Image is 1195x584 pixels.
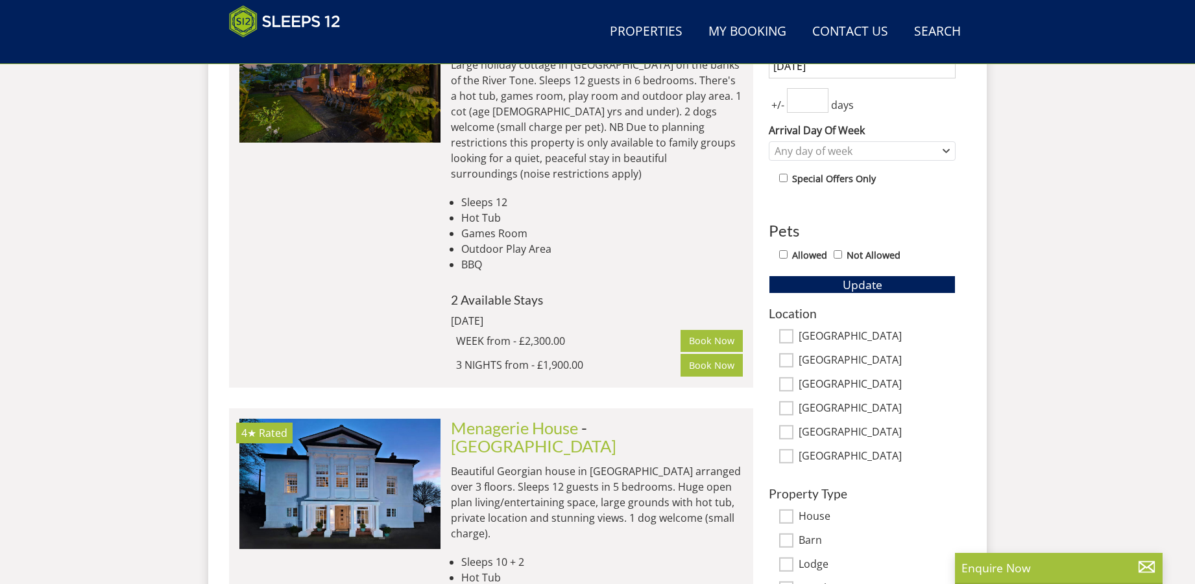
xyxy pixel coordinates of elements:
p: Enquire Now [961,559,1156,576]
label: [GEOGRAPHIC_DATA] [799,354,956,368]
label: [GEOGRAPHIC_DATA] [799,402,956,416]
label: [GEOGRAPHIC_DATA] [799,330,956,344]
h3: Pets [769,222,956,239]
label: Arrival Day Of Week [769,123,956,138]
div: WEEK from - £2,300.00 [456,333,681,349]
span: - [451,418,616,456]
label: Not Allowed [847,248,900,263]
a: 4★ Rated [239,419,441,548]
a: Search [909,18,966,47]
label: [GEOGRAPHIC_DATA] [799,426,956,440]
span: Update [843,277,882,292]
a: 5★ Rated [239,12,441,142]
label: Special Offers Only [792,172,876,186]
li: Games Room [461,226,743,241]
li: Sleeps 10 + 2 [461,554,743,570]
a: My Booking [703,18,791,47]
div: Any day of week [771,144,939,158]
div: 3 NIGHTS from - £1,900.00 [456,357,681,373]
label: [GEOGRAPHIC_DATA] [799,450,956,464]
label: Allowed [792,248,827,263]
a: [GEOGRAPHIC_DATA] [451,436,616,456]
button: Update [769,275,956,294]
span: Menagerie House has a 4 star rating under the Quality in Tourism Scheme [241,426,256,440]
a: Menagerie House [451,418,578,438]
a: Book Now [681,330,743,352]
label: [GEOGRAPHIC_DATA] [799,378,956,392]
h3: Location [769,307,956,320]
iframe: Customer reviews powered by Trustpilot [223,45,359,56]
p: Large holiday cottage in [GEOGRAPHIC_DATA] on the banks of the River Tone. Sleeps 12 guests in 6 ... [451,57,743,181]
label: Barn [799,534,956,548]
span: days [828,97,856,113]
img: riverside-somerset-home-holiday-sleeps-9.original.jpg [239,12,441,142]
img: Sleeps 12 [229,5,341,38]
input: Arrival Date [769,54,956,78]
li: Sleeps 12 [461,194,743,210]
a: Properties [605,18,688,47]
a: Book Now [681,354,743,376]
li: Hot Tub [461,210,743,226]
li: BBQ [461,257,743,272]
h3: Property Type [769,487,956,500]
p: Beautiful Georgian house in [GEOGRAPHIC_DATA] arranged over 3 floors. Sleeps 12 guests in 5 bedro... [451,463,743,541]
label: House [799,510,956,524]
div: Combobox [769,141,956,161]
span: Rated [259,426,287,440]
h4: 2 Available Stays [451,293,743,307]
img: menagerie-holiday-home-devon-accomodation-sleeps-5.original.jpg [239,419,441,548]
div: [DATE] [451,313,626,329]
span: +/- [769,97,787,113]
li: Outdoor Play Area [461,241,743,257]
a: Contact Us [807,18,893,47]
label: Lodge [799,558,956,572]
